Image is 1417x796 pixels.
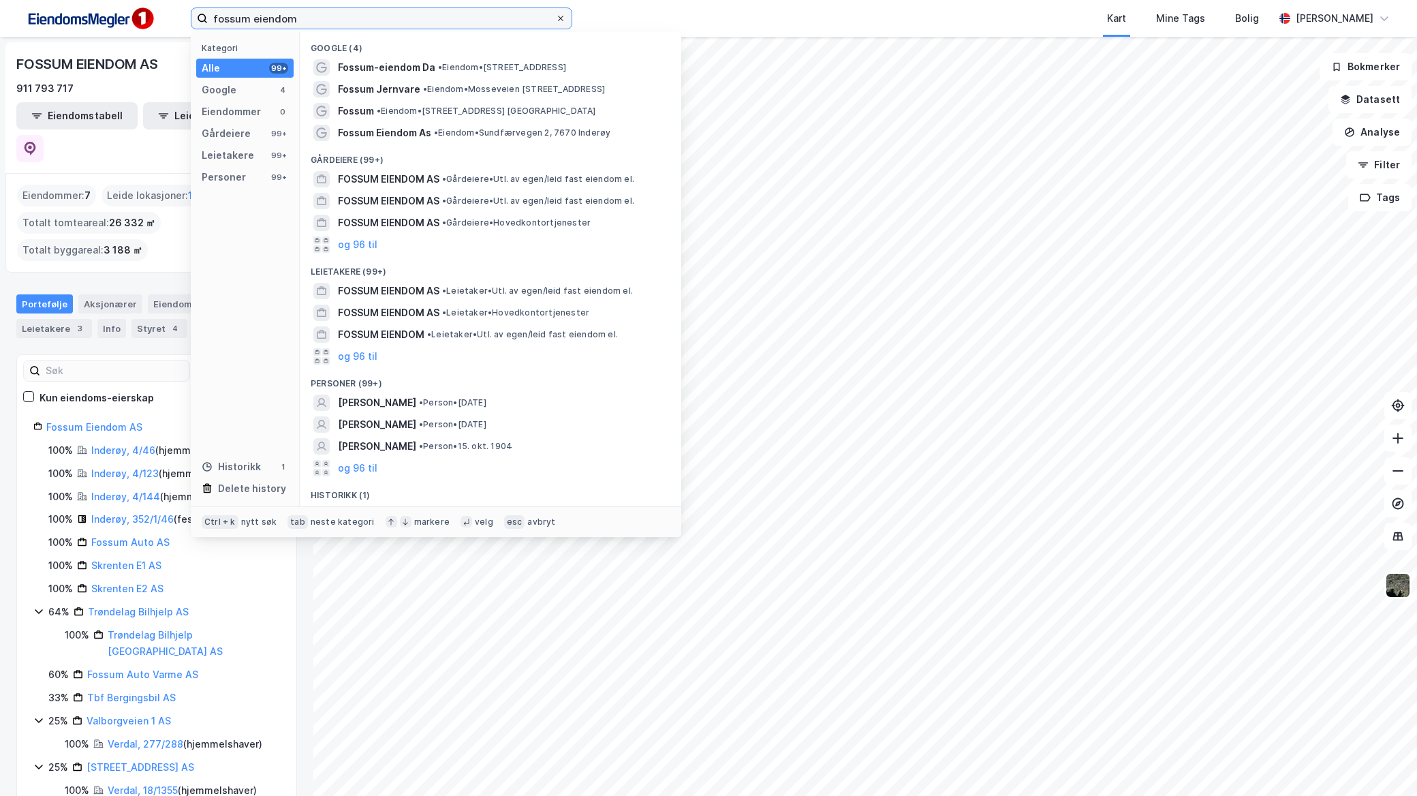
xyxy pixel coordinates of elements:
[338,236,377,253] button: og 96 til
[300,32,681,57] div: Google (4)
[427,329,618,340] span: Leietaker • Utl. av egen/leid fast eiendom el.
[442,307,446,318] span: •
[300,367,681,392] div: Personer (99+)
[338,460,377,476] button: og 96 til
[1348,184,1412,211] button: Tags
[97,319,126,338] div: Info
[16,319,92,338] div: Leietakere
[91,513,174,525] a: Inderøy, 352/1/46
[419,397,423,408] span: •
[300,479,681,504] div: Historikk (1)
[269,63,288,74] div: 99+
[102,185,198,206] div: Leide lokasjoner :
[438,62,442,72] span: •
[48,511,73,527] div: 100%
[16,294,73,313] div: Portefølje
[504,515,525,529] div: esc
[269,150,288,161] div: 99+
[434,127,610,138] span: Eiendom • Sundfærvegen 2, 7670 Inderøy
[419,441,512,452] span: Person • 15. okt. 1904
[91,536,170,548] a: Fossum Auto AS
[338,395,416,411] span: [PERSON_NAME]
[277,461,288,472] div: 1
[91,560,161,571] a: Skrenten E1 AS
[143,102,264,129] button: Leietakertabell
[338,103,374,119] span: Fossum
[108,784,178,796] a: Verdal, 18/1355
[168,322,182,335] div: 4
[300,144,681,168] div: Gårdeiere (99+)
[442,174,446,184] span: •
[377,106,381,116] span: •
[419,419,486,430] span: Person • [DATE]
[91,583,163,594] a: Skrenten E2 AS
[427,329,431,339] span: •
[377,106,596,117] span: Eiendom • [STREET_ADDRESS] [GEOGRAPHIC_DATA]
[84,187,91,204] span: 7
[1107,10,1126,27] div: Kart
[202,60,220,76] div: Alle
[442,196,446,206] span: •
[419,441,423,451] span: •
[423,84,605,95] span: Eiendom • Mosseveien [STREET_ADDRESS]
[1333,119,1412,146] button: Analyse
[40,390,154,406] div: Kun eiendoms-eierskap
[104,242,142,258] span: 3 188 ㎡
[48,667,69,683] div: 60%
[338,215,439,231] span: FOSSUM EIENDOM AS
[48,604,69,620] div: 64%
[87,692,176,703] a: Tbf Bergingsbil AS
[269,172,288,183] div: 99+
[48,489,73,505] div: 100%
[48,557,73,574] div: 100%
[1349,731,1417,796] div: Kontrollprogram for chat
[109,215,155,231] span: 26 332 ㎡
[338,193,439,209] span: FOSSUM EIENDOM AS
[78,294,142,313] div: Aksjonærer
[1385,572,1411,598] img: 9k=
[22,3,158,34] img: F4PB6Px+NJ5v8B7XTbfpPpyloAAAAASUVORK5CYII=
[91,511,210,527] div: ( fester )
[87,669,198,680] a: Fossum Auto Varme AS
[442,196,634,206] span: Gårdeiere • Utl. av egen/leid fast eiendom el.
[1328,86,1412,113] button: Datasett
[48,442,73,459] div: 100%
[442,286,633,296] span: Leietaker • Utl. av egen/leid fast eiendom el.
[338,305,439,321] span: FOSSUM EIENDOM AS
[91,489,239,505] div: ( hjemmelshaver )
[202,459,261,475] div: Historikk
[311,517,375,527] div: neste kategori
[48,581,73,597] div: 100%
[108,738,183,750] a: Verdal, 277/288
[1156,10,1205,27] div: Mine Tags
[202,147,254,164] div: Leietakere
[527,517,555,527] div: avbryt
[65,736,89,752] div: 100%
[65,627,89,643] div: 100%
[269,128,288,139] div: 99+
[442,286,446,296] span: •
[88,606,189,617] a: Trøndelag Bilhjelp AS
[338,326,424,343] span: FOSSUM EIENDOM
[131,319,187,338] div: Styret
[438,62,566,73] span: Eiendom • [STREET_ADDRESS]
[91,465,238,482] div: ( hjemmelshaver )
[419,397,486,408] span: Person • [DATE]
[108,736,262,752] div: ( hjemmelshaver )
[87,761,194,773] a: [STREET_ADDRESS] AS
[475,517,493,527] div: velg
[1349,731,1417,796] iframe: Chat Widget
[202,515,238,529] div: Ctrl + k
[46,421,142,433] a: Fossum Eiendom AS
[202,43,294,53] div: Kategori
[442,174,634,185] span: Gårdeiere • Utl. av egen/leid fast eiendom el.
[148,294,232,313] div: Eiendommer
[287,515,308,529] div: tab
[442,307,589,318] span: Leietaker • Hovedkontortjenester
[188,187,193,204] span: 1
[48,713,68,729] div: 25%
[338,171,439,187] span: FOSSUM EIENDOM AS
[277,106,288,117] div: 0
[1346,151,1412,179] button: Filter
[419,419,423,429] span: •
